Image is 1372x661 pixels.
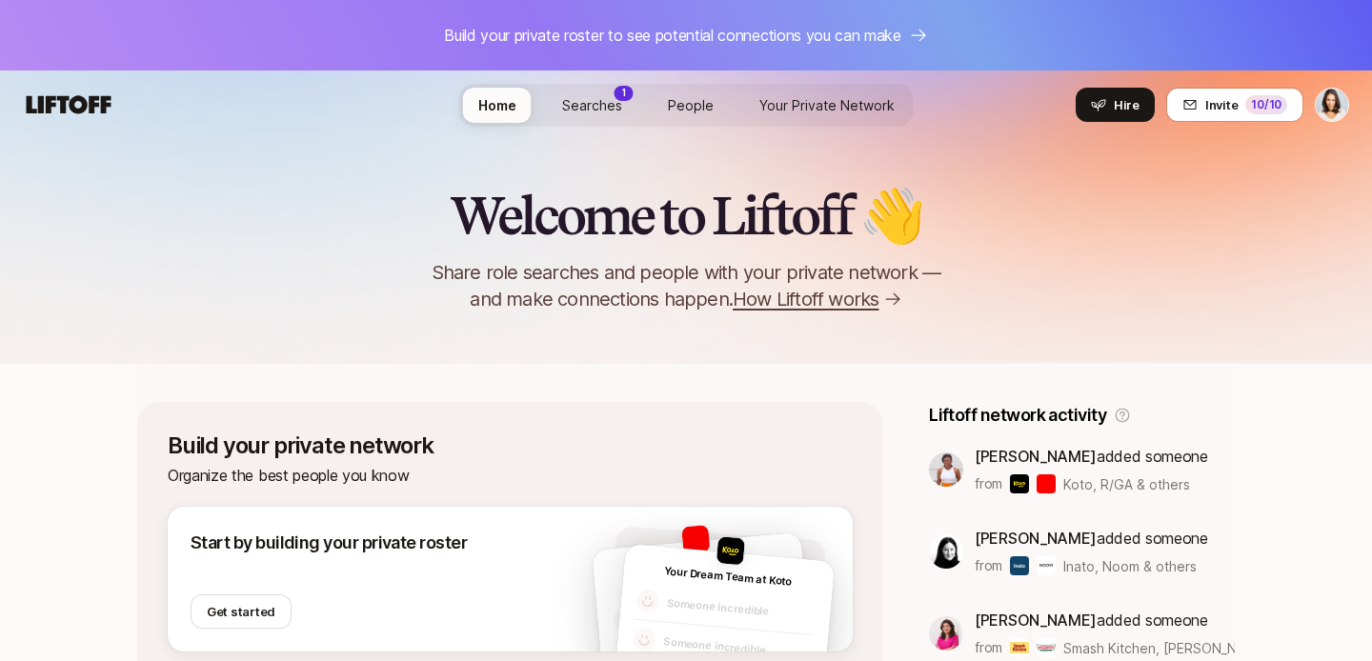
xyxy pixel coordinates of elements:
[191,530,467,556] p: Start by building your private roster
[666,594,816,625] p: Someone incredible
[733,286,901,312] a: How Liftoff works
[478,95,516,115] span: Home
[1037,474,1056,493] img: R/GA
[929,402,1106,429] p: Liftoff network activity
[681,525,710,553] img: 5034d63b_175f_409c_9e32_bbdac6e3a4d7.jpg
[191,594,292,629] button: Get started
[668,95,714,115] span: People
[975,529,1097,548] span: [PERSON_NAME]
[975,444,1208,469] p: added someone
[450,187,923,244] h2: Welcome to Liftoff 👋
[633,628,657,652] img: default-avatar.svg
[636,589,660,613] img: default-avatar.svg
[1315,88,1349,122] button: Giselle Childs
[1316,89,1348,121] img: Giselle Childs
[547,88,637,123] a: Searches1
[664,564,793,589] span: Your Dream Team at Koto
[1063,640,1326,656] span: Smash Kitchen, [PERSON_NAME] & others
[463,88,532,123] a: Home
[168,463,853,488] p: Organize the best people you know
[1037,638,1056,657] img: Krispy Kreme
[744,88,910,123] a: Your Private Network
[613,608,637,632] img: default-avatar.svg
[444,23,901,48] p: Build your private roster to see potential connections you can make
[1166,88,1303,122] button: Invite10/10
[1037,556,1056,575] img: Noom
[975,447,1097,466] span: [PERSON_NAME]
[975,608,1235,632] p: added someone
[975,554,1002,577] p: from
[1205,95,1238,114] span: Invite
[1010,638,1029,657] img: Smash Kitchen
[1063,556,1197,576] span: Inato, Noom & others
[975,526,1208,551] p: added someone
[622,86,626,100] p: 1
[400,259,972,312] p: Share role searches and people with your private network — and make connections happen.
[929,534,963,569] img: a3942a61_22c7_49ae_8a4f_3b047f1ae9c4.jpg
[759,95,895,115] span: Your Private Network
[168,432,853,459] p: Build your private network
[1076,88,1155,122] button: Hire
[1063,474,1190,494] span: Koto, R/GA & others
[975,611,1097,630] span: [PERSON_NAME]
[653,88,729,123] a: People
[733,286,878,312] span: How Liftoff works
[929,452,963,487] img: 66d235e1_6d44_4c31_95e6_c22ebe053916.jpg
[975,472,1002,495] p: from
[1010,556,1029,575] img: Inato
[562,95,622,115] span: Searches
[1010,474,1029,493] img: Koto
[1114,95,1140,114] span: Hire
[1245,95,1287,114] div: 10 /10
[716,536,745,565] img: dc06008f_146c_4826_a48c_79d6bcc31589.jpg
[975,636,1002,659] p: from
[929,616,963,651] img: 9e09e871_5697_442b_ae6e_b16e3f6458f8.jpg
